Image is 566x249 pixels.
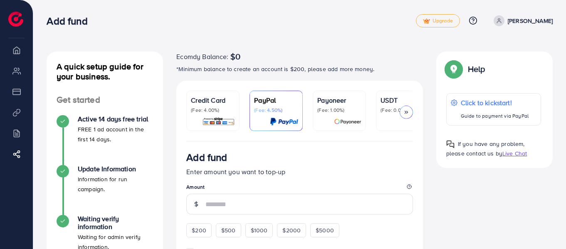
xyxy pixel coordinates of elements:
[47,62,163,81] h4: A quick setup guide for your business.
[176,52,228,62] span: Ecomdy Balance:
[186,167,413,177] p: Enter amount you want to top-up
[270,117,298,126] img: card
[508,16,553,26] p: [PERSON_NAME]
[47,95,163,105] h4: Get started
[468,64,485,74] p: Help
[230,52,240,62] span: $0
[192,226,206,234] span: $200
[78,215,153,231] h4: Waiting verify information
[78,115,153,123] h4: Active 14 days free trial
[78,165,153,173] h4: Update Information
[316,226,334,234] span: $5000
[191,107,235,113] p: (Fee: 4.00%)
[282,226,301,234] span: $2000
[221,226,236,234] span: $500
[47,15,94,27] h3: Add fund
[317,95,361,105] p: Payoneer
[423,18,430,24] img: tick
[186,151,227,163] h3: Add fund
[47,115,163,165] li: Active 14 days free trial
[186,183,413,194] legend: Amount
[334,117,361,126] img: card
[251,226,268,234] span: $1000
[446,62,461,76] img: Popup guide
[446,140,525,158] span: If you have any problem, please contact us by
[423,18,453,24] span: Upgrade
[446,140,455,148] img: Popup guide
[502,149,527,158] span: Live Chat
[461,111,529,121] p: Guide to payment via PayPal
[381,107,425,113] p: (Fee: 0.00%)
[254,107,298,113] p: (Fee: 4.50%)
[191,95,235,105] p: Credit Card
[416,14,460,27] a: tickUpgrade
[176,64,423,74] p: *Minimum balance to create an account is $200, please add more money.
[78,124,153,144] p: FREE 1 ad account in the first 14 days.
[8,12,23,27] img: logo
[531,212,560,243] iframe: Chat
[381,95,425,105] p: USDT
[202,117,235,126] img: card
[78,174,153,194] p: Information for run campaign.
[47,165,163,215] li: Update Information
[461,98,529,108] p: Click to kickstart!
[490,15,553,26] a: [PERSON_NAME]
[317,107,361,113] p: (Fee: 1.00%)
[254,95,298,105] p: PayPal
